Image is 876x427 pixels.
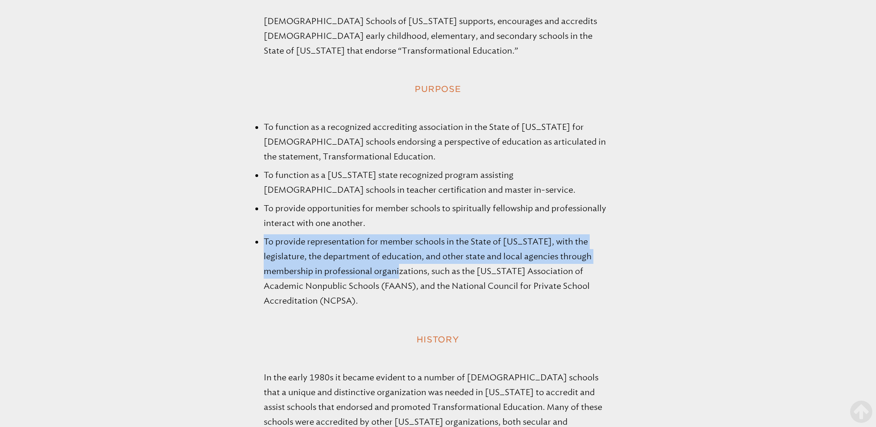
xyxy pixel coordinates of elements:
h2: Purpose [241,80,636,98]
li: To provide representation for member schools in the State of [US_STATE], with the legislature, th... [264,234,613,308]
li: To function as a [US_STATE] state recognized program assisting [DEMOGRAPHIC_DATA] schools in teac... [264,168,613,197]
li: To provide opportunities for member schools to spiritually fellowship and professionally interact... [264,201,613,231]
p: [DEMOGRAPHIC_DATA] Schools of [US_STATE] supports, encourages and accredits [DEMOGRAPHIC_DATA] ea... [264,14,613,58]
h2: History [241,330,636,348]
span: NCPSA [323,296,352,306]
span: FAANS [385,281,412,291]
li: To function as a recognized accrediting association in the State of [US_STATE] for [DEMOGRAPHIC_D... [264,120,613,164]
